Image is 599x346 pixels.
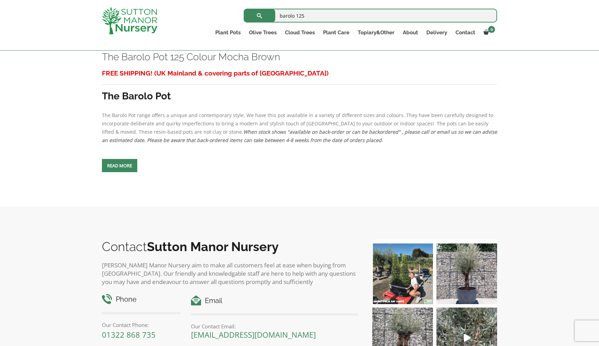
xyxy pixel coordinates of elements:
p: Our Contact Email: [191,322,358,330]
strong: The Barolo Pot [102,90,171,102]
a: The Barolo Pot 125 Colour Mocha Brown [102,51,280,63]
img: Our elegant & picturesque Angustifolia Cones are an exquisite addition to your Bay Tree collectio... [372,243,433,304]
h4: Email [191,295,358,306]
a: 0 [479,28,497,37]
a: Topiary&Other [354,28,399,37]
a: Plant Pots [211,28,245,37]
span: 0 [488,26,495,33]
a: Cloud Trees [281,28,319,37]
div: The Barolo Pot range offers a unique and contemporary style. We have this pot available in a vari... [102,67,497,144]
p: Our Contact Phone: [102,321,181,329]
a: 01322 868 735 [102,329,156,340]
h4: Phone [102,294,181,305]
img: logo [102,7,157,34]
a: Olive Trees [245,28,281,37]
svg: Play [464,334,471,342]
a: Read more [102,159,137,172]
a: [EMAIL_ADDRESS][DOMAIN_NAME] [191,329,316,340]
em: When stock shows "available on back-order or can be backordered" , please call or email us so we ... [102,128,497,143]
input: Search... [244,9,497,23]
h3: FREE SHIPPING! (UK Mainland & covering parts of [GEOGRAPHIC_DATA]) [102,67,497,80]
a: About [399,28,422,37]
img: A beautiful multi-stem Spanish Olive tree potted in our luxurious fibre clay pots 😍😍 [436,243,497,304]
b: Sutton Manor Nursery [147,239,279,254]
a: Contact [451,28,479,37]
p: [PERSON_NAME] Manor Nursery aim to make all customers feel at ease when buying from [GEOGRAPHIC_D... [102,261,358,286]
h2: Contact [102,239,358,254]
a: Plant Care [319,28,354,37]
a: Delivery [422,28,451,37]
